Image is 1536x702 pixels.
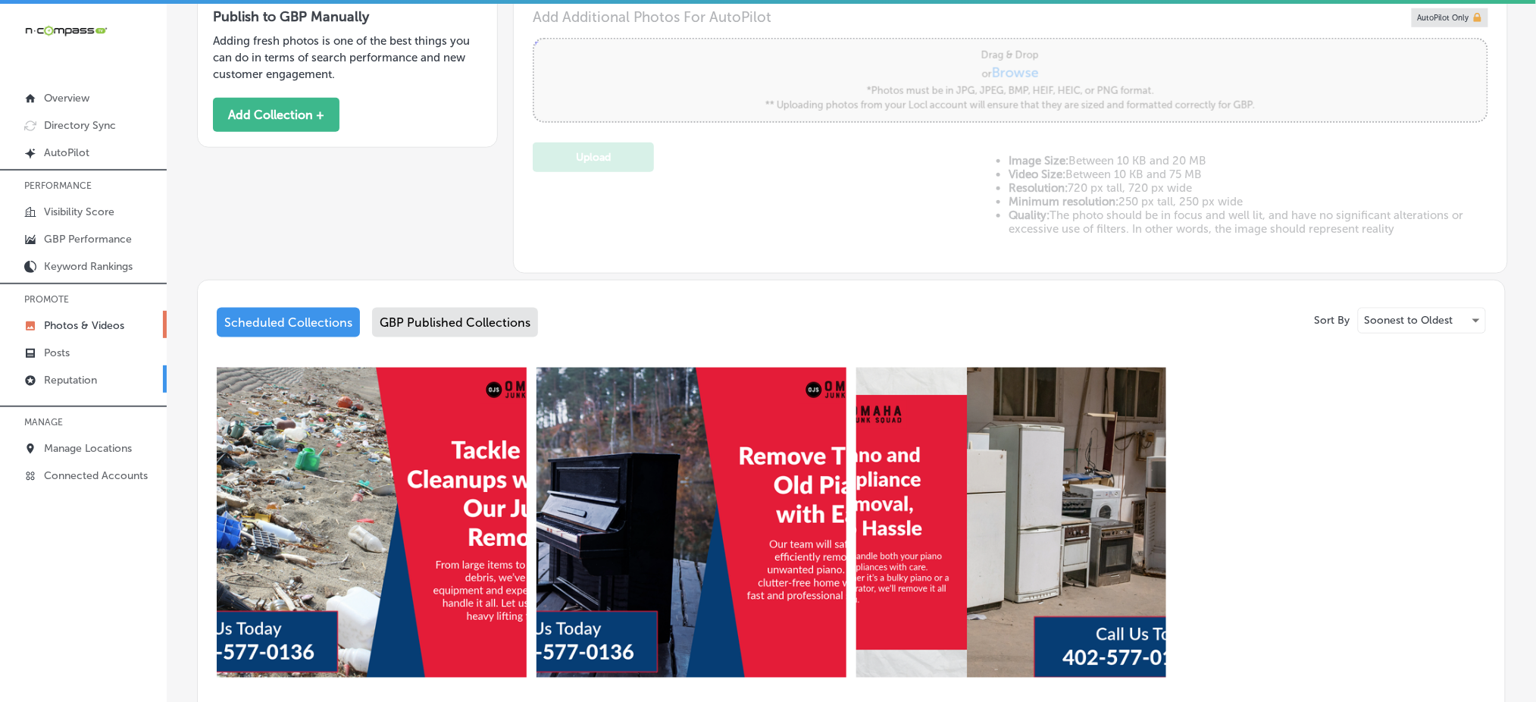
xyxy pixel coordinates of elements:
p: Soonest to Oldest [1365,313,1453,327]
p: Overview [44,92,89,105]
p: Reputation [44,374,97,387]
img: Collection thumbnail [537,368,846,678]
p: Visibility Score [44,205,114,218]
button: Add Collection + [213,98,339,132]
p: Posts [44,346,70,359]
div: GBP Published Collections [372,308,538,337]
h3: Publish to GBP Manually [213,8,482,25]
div: Scheduled Collections [217,308,360,337]
p: Adding fresh photos is one of the best things you can do in terms of search performance and new c... [213,33,482,83]
img: 660ab0bf-5cc7-4cb8-ba1c-48b5ae0f18e60NCTV_CLogo_TV_Black_-500x88.png [24,24,108,38]
p: Sort By [1315,314,1350,327]
p: Photos & Videos [44,319,124,332]
div: Soonest to Oldest [1359,309,1485,333]
p: Keyword Rankings [44,260,133,273]
p: AutoPilot [44,146,89,159]
p: Directory Sync [44,119,116,132]
p: Manage Locations [44,442,132,455]
img: Collection thumbnail [856,368,1166,678]
img: Collection thumbnail [217,368,527,678]
p: GBP Performance [44,233,132,246]
p: Connected Accounts [44,469,148,482]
